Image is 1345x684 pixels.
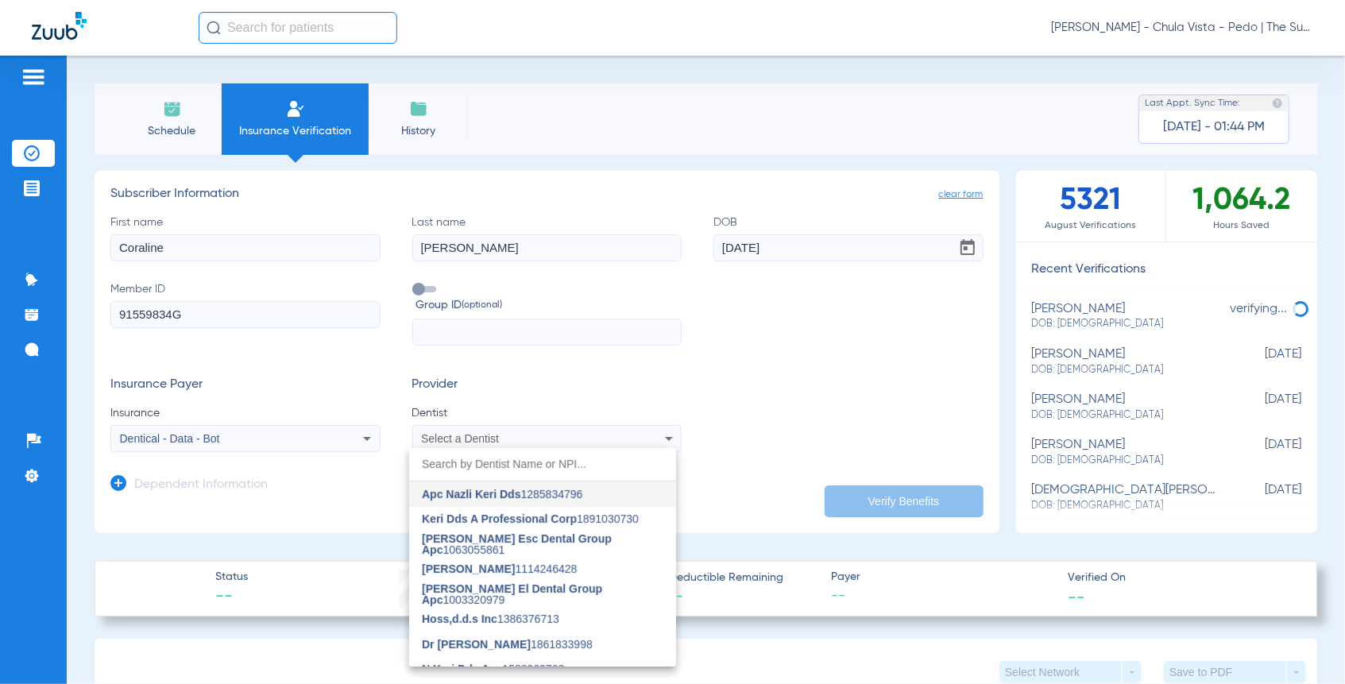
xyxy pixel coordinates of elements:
[422,583,663,605] span: 1003320979
[422,663,502,676] span: N Keri Dds Apc
[422,664,564,675] span: 1588969703
[422,564,577,575] span: 1114246428
[422,532,612,556] span: [PERSON_NAME] Esc Dental Group Apc
[422,638,531,651] span: Dr [PERSON_NAME]
[422,563,515,576] span: [PERSON_NAME]
[422,488,520,500] span: Apc Nazli Keri Dds
[422,513,577,526] span: Keri Dds A Professional Corp
[422,533,663,555] span: 1063055861
[422,582,602,606] span: [PERSON_NAME] El Dental Group Apc
[422,613,497,626] span: Hoss,d.d.s Inc
[422,639,593,650] span: 1861833998
[409,448,676,481] input: dropdown search
[422,489,582,500] span: 1285834796
[422,614,559,625] span: 1386376713
[1266,608,1345,684] iframe: Chat Widget
[422,514,639,525] span: 1891030730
